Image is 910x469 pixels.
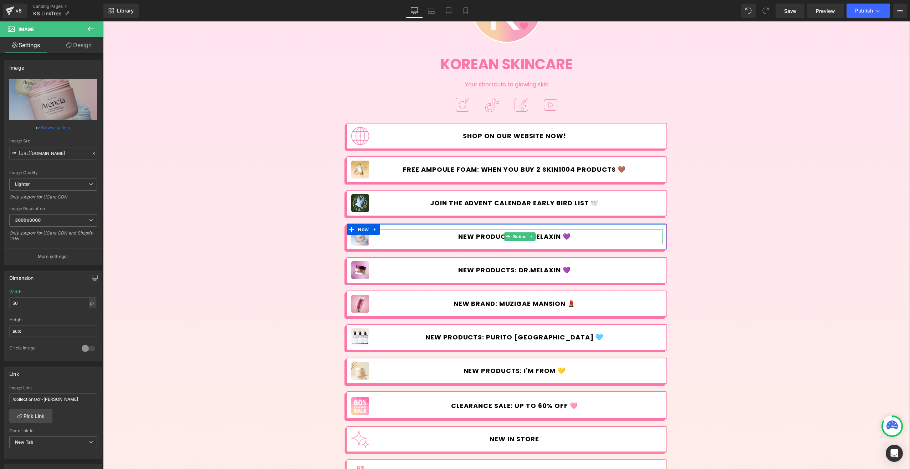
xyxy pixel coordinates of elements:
[425,211,433,220] a: Expand / Collapse
[406,4,423,18] a: Desktop
[9,230,97,246] div: Only support for UCare CDN and Shopify CDN
[38,253,66,260] p: More settings
[893,4,907,18] button: More
[117,7,134,14] span: Library
[248,173,266,191] img: Early Bird List
[274,275,559,290] a: NEW BRAND: MUZIGAE MANSION 💄
[274,107,559,122] a: Shop on our website now!
[322,312,500,320] span: NEW PRODUCTS: PURITO [GEOGRAPHIC_DATA] 🩵
[89,298,96,308] div: px
[40,121,71,134] a: Browse gallery
[248,409,266,427] img: Pink sparkles
[15,217,41,223] b: 3000x3000
[457,4,474,18] a: Mobile
[274,174,559,189] a: Join the Advent Calendar Early Bird list 🕊️
[9,409,52,423] a: Pick Link
[9,289,21,294] div: Width
[248,139,266,157] img: Skin1004
[248,206,266,224] img: Dr.Melaxin
[248,375,266,393] img: Clearance Sale
[248,240,266,258] img: Dr.Melaxin
[53,37,105,53] a: Design
[236,32,571,54] h1: Korean Skincare
[387,414,436,422] span: New in store
[274,342,559,357] a: NEW PRODUCTS: I'M FROM 💛
[33,4,103,9] a: Landing Pages
[9,194,97,205] div: Only support for UCare CDN
[248,307,266,325] img: Purito Seoul
[19,26,34,32] span: Image
[816,7,835,15] span: Preview
[847,4,890,18] button: Publish
[758,4,773,18] button: Redo
[248,273,266,291] img: Dear Klairs
[807,4,844,18] a: Preview
[103,4,139,18] a: New Library
[360,111,463,118] span: Shop on our website now!
[355,245,467,253] span: New products: Dr.Melaxin 💜
[274,308,559,323] a: NEW PRODUCTS: PURITO [GEOGRAPHIC_DATA] 🩵
[855,8,873,14] span: Publish
[361,346,463,353] span: NEW PRODUCTS: I'M FROM 💛
[9,206,97,211] div: Image Resolution
[3,4,27,18] a: v6
[886,445,903,462] div: Open Intercom Messenger
[327,447,496,455] span: ✨ KS Glowie Club: Our Loyalty program ✨
[9,170,97,175] div: Image Quality
[351,278,472,286] span: NEW BRAND: MUZIGAE MANSION 💄
[300,144,523,152] span: FREE AMPOULE FOAM: WHEN YOU BUY 2 SKIN1004 PRODUCTS 🤎
[9,124,97,131] div: or
[9,428,97,433] div: Open link In
[9,271,34,281] div: Dimension
[9,393,97,405] input: https://your-shop.myshopify.com
[9,138,97,143] div: Image Src
[274,141,559,156] a: FREE AMPOULE FOAM: WHEN YOU BUY 2 SKIN1004 PRODUCTS 🤎
[33,11,61,16] span: KS LinkTree
[9,317,97,322] div: Height
[243,59,564,67] p: Your shortcuts to glowing skin
[784,7,796,15] span: Save
[9,385,97,390] div: Image Link
[15,181,30,187] b: Lighter
[9,61,24,71] div: Image
[423,4,440,18] a: Laptop
[14,6,23,15] div: v6
[274,241,559,256] a: New products: Dr.Melaxin 💜
[9,297,97,309] input: auto
[440,4,457,18] a: Tablet
[355,211,467,219] span: New products: Dr.Melaxin 💜
[409,211,425,220] span: Button
[9,325,97,337] input: auto
[4,248,102,265] button: More settings
[741,4,756,18] button: Undo
[274,377,559,392] a: CLEARANCE SALE: UP TO 60% OFF 🩷
[253,203,267,213] span: Row
[274,444,559,459] a: ✨ KS Glowie Club: Our Loyalty program ✨
[274,410,559,425] a: New in store
[9,345,75,353] div: Circle Image
[15,439,34,445] b: New Tab
[9,367,19,377] div: Link
[348,380,475,388] span: CLEARANCE SALE: UP TO 60% OFF 🩷
[248,106,266,123] img: Pink planet icon
[9,147,97,160] input: Link
[248,341,266,358] img: I'm From
[327,178,496,186] span: Join the Advent Calendar Early Bird list 🕊️
[267,203,277,213] a: Expand / Collapse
